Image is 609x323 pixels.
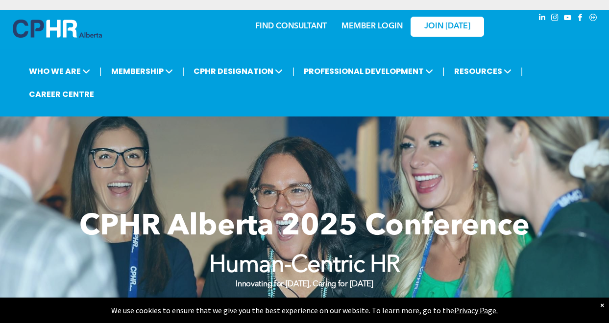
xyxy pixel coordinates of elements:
div: Dismiss notification [600,300,604,310]
a: Privacy Page. [454,305,498,315]
span: CPHR Alberta 2025 Conference [79,212,530,242]
li: | [182,61,185,81]
span: RESOURCES [451,62,514,80]
span: MEMBERSHIP [108,62,176,80]
a: youtube [562,12,573,25]
strong: Innovating for [DATE], Caring for [DATE] [236,280,373,288]
a: instagram [550,12,560,25]
strong: Human-Centric HR [209,254,400,277]
span: WHO WE ARE [26,62,93,80]
span: PROFESSIONAL DEVELOPMENT [301,62,436,80]
li: | [99,61,102,81]
a: Social network [588,12,599,25]
li: | [292,61,294,81]
a: CAREER CENTRE [26,85,97,103]
img: A blue and white logo for cp alberta [13,20,102,38]
a: linkedin [537,12,548,25]
a: FIND CONSULTANT [255,23,327,30]
li: | [521,61,523,81]
a: JOIN [DATE] [411,17,484,37]
span: CPHR DESIGNATION [191,62,286,80]
a: facebook [575,12,586,25]
span: JOIN [DATE] [424,22,470,31]
li: | [442,61,445,81]
a: MEMBER LOGIN [341,23,403,30]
